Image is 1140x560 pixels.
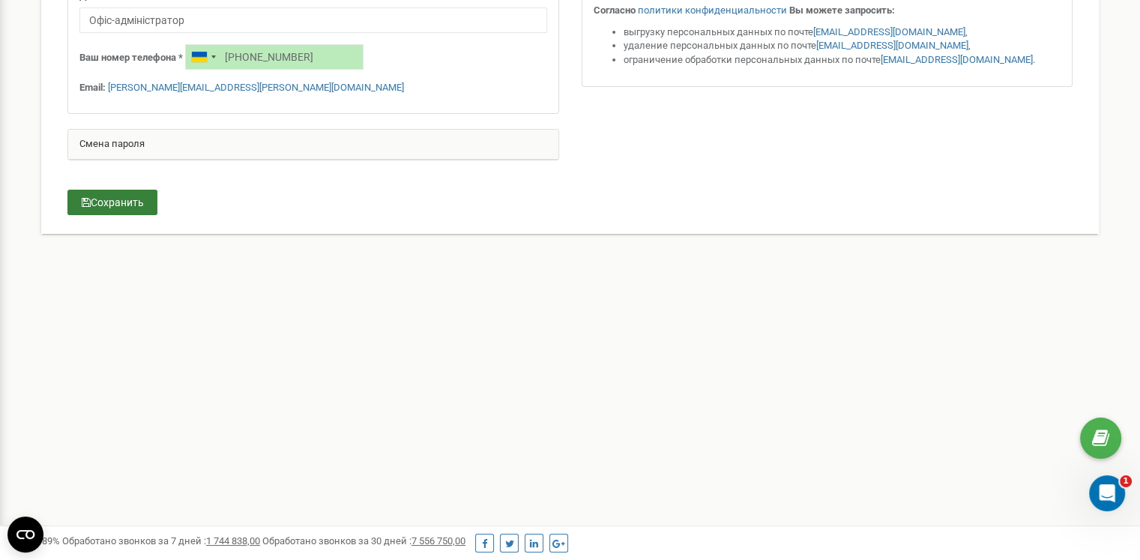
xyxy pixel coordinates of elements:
[816,40,968,51] a: [EMAIL_ADDRESS][DOMAIN_NAME]
[67,190,157,215] button: Сохранить
[813,26,965,37] a: [EMAIL_ADDRESS][DOMAIN_NAME]
[411,535,465,547] u: 7 556 750,00
[185,44,364,70] input: +1-800-555-55-55
[79,51,183,65] label: Ваш номер телефона *
[594,4,636,16] strong: Согласно
[108,82,404,93] a: [PERSON_NAME][EMAIL_ADDRESS][PERSON_NAME][DOMAIN_NAME]
[638,4,787,16] a: политики конфиденциальности
[186,45,220,69] div: Telephone country code
[79,7,547,33] input: Должность
[262,535,465,547] span: Обработано звонков за 30 дней :
[624,39,1061,53] li: удаление персональных данных по почте ,
[624,25,1061,40] li: выгрузку персональных данных по почте ,
[881,54,1033,65] a: [EMAIL_ADDRESS][DOMAIN_NAME]
[62,535,260,547] span: Обработано звонков за 7 дней :
[1089,475,1125,511] iframe: Intercom live chat
[79,82,106,93] strong: Email:
[789,4,895,16] strong: Вы можете запросить:
[1120,475,1132,487] span: 1
[68,130,558,160] div: Смена пароля
[624,53,1061,67] li: ограничение обработки персональных данных по почте .
[7,517,43,553] button: Open CMP widget
[206,535,260,547] u: 1 744 838,00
